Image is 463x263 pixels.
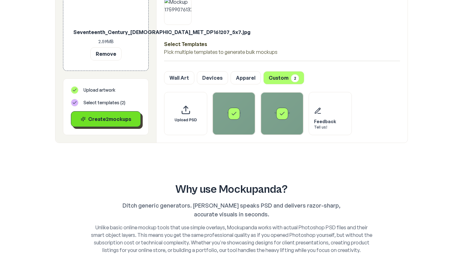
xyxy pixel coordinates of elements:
p: 2.59 MB [73,38,138,45]
button: Apparel [231,71,261,84]
p: Unlike basic online mockup tools that use simple overlays, Mockupanda works with actual Photoshop... [90,224,373,254]
div: Upload custom PSD template [164,92,207,135]
button: Custom2 [263,71,304,84]
div: Send feedback [309,92,352,135]
button: Create2mockups [71,111,141,127]
div: Feedback [314,118,336,125]
p: Ditch generic generators. [PERSON_NAME] speaks PSD and delivers razor-sharp, accurate visuals in ... [111,201,352,219]
div: Create 2 mockup s [76,115,135,123]
span: Upload artwork [83,87,115,93]
div: Select template 1 - ratio 5.7 -.psd [212,92,255,135]
button: Remove [90,47,122,60]
div: Tell us! [314,125,336,130]
span: Select templates ( 2 ) [83,100,125,106]
button: Devices [197,71,228,84]
p: Seventeenth_Century_[DEMOGRAPHIC_DATA]_MET_DP161207_5x7.jpg [73,28,138,36]
span: Upload PSD [174,117,197,123]
p: Pick multiple templates to generate bulk mockups [164,48,400,56]
button: Wall Art [164,71,194,84]
div: Select template 126 - ratio 5.7 -.psd [260,92,304,135]
span: 2 [291,74,299,82]
h2: Why use Mockupanda? [65,183,398,196]
h3: Select Templates [164,40,400,48]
